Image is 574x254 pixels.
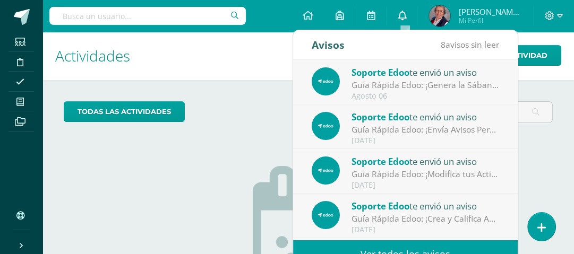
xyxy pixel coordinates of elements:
div: te envió un aviso [352,199,499,213]
div: te envió un aviso [352,154,499,168]
div: Guía Rápida Edoo: ¡Modifica tus Actividades de Forma Sencilla y Segura!: En Edoo, seguimos compro... [352,168,499,180]
span: Soporte Edoo [352,111,409,123]
img: 9aea47ac886aca8053230e70e601e10c.png [312,156,340,185]
span: Soporte Edoo [352,155,409,168]
img: 9aea47ac886aca8053230e70e601e10c.png [312,201,340,229]
input: Busca un usuario... [49,7,246,25]
span: Soporte Edoo [352,66,409,78]
div: te envió un aviso [352,65,499,79]
div: [DATE] [352,225,499,234]
div: [DATE] [352,181,499,190]
img: 9aea47ac886aca8053230e70e601e10c.png [312,67,340,95]
div: Guía Rápida Edoo: ¡Crea y Califica Actividades en Masa sin Complicaciones!: En Edoo, seguimos com... [352,213,499,225]
img: 9aea47ac886aca8053230e70e601e10c.png [312,112,340,140]
div: te envió un aviso [352,110,499,124]
a: todas las Actividades [64,101,185,122]
span: Soporte Edoo [352,200,409,212]
span: avisos sin leer [441,39,499,50]
div: Avisos [312,30,345,59]
span: Actividad [507,46,547,65]
span: [PERSON_NAME] [PERSON_NAME] [458,6,522,17]
span: 8 [441,39,446,50]
div: [DATE] [352,136,499,145]
div: Guía Rápida Edoo: ¡Genera la Sábana de tu Curso en Pocos Pasos!: En Edoo, buscamos facilitar la a... [352,79,499,91]
img: 0e4f1cb576da62a8f738c592ed7b153b.png [429,5,450,27]
div: Guía Rápida Edoo: ¡Envía Avisos Personalizados a Estudiantes Específicos con Facilidad!: En Edoo,... [352,124,499,136]
h1: Actividades [55,32,561,80]
a: Actividad [482,45,561,66]
span: Mi Perfil [458,16,522,25]
div: Agosto 06 [352,92,499,101]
